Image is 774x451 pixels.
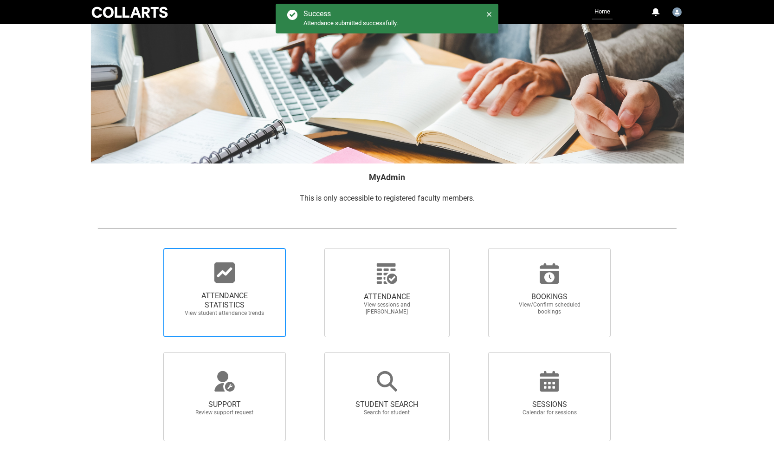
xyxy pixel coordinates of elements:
h2: MyAdmin [97,171,677,183]
a: Home [592,5,613,20]
span: Search for student [346,409,428,416]
img: Faculty.sfreeman [672,7,682,17]
span: ATTENDANCE STATISTICS [184,291,265,310]
span: BOOKINGS [509,292,590,301]
span: Calendar for sessions [509,409,590,416]
span: Attendance submitted successfully. [303,20,398,26]
span: View student attendance trends [184,310,265,317]
span: SUPPORT [184,400,265,409]
span: This is only accessible to registered faculty members. [300,194,475,203]
div: Success [303,9,398,19]
span: View/Confirm scheduled bookings [509,301,590,315]
span: ATTENDANCE [346,292,428,301]
span: SESSIONS [509,400,590,409]
span: STUDENT SEARCH [346,400,428,409]
button: User Profile Faculty.sfreeman [670,4,684,19]
span: View sessions and [PERSON_NAME] [346,301,428,315]
span: Review support request [184,409,265,416]
img: REDU_GREY_LINE [97,223,677,233]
